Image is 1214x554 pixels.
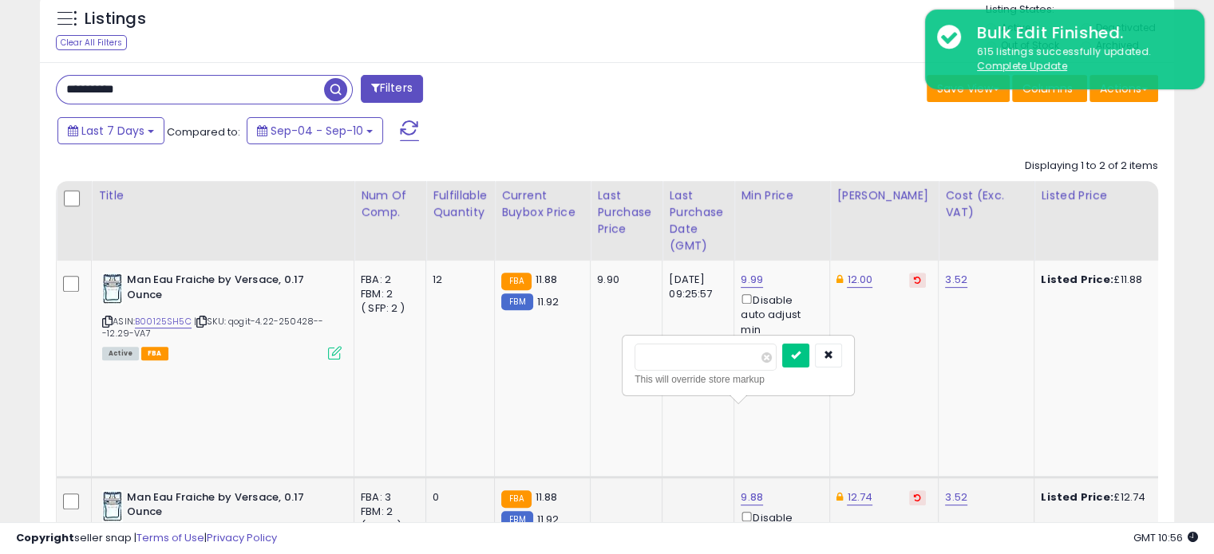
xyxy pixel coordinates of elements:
span: 2025-09-18 10:56 GMT [1133,530,1198,545]
div: 0 [433,490,482,505]
a: 3.52 [945,272,967,288]
span: 11.92 [537,294,560,309]
a: 3.52 [945,489,967,505]
div: This will override store markup [635,371,842,387]
a: 12.74 [847,489,872,505]
span: Sep-04 - Sep-10 [271,123,363,139]
b: Listed Price: [1041,489,1113,505]
div: Last Purchase Date (GMT) [669,187,727,254]
u: Complete Update [977,59,1067,73]
b: Man Eau Fraiche by Versace, 0.17 Ounce [127,273,321,306]
img: 41UpvYzjg7L._SL40_.jpg [102,273,123,305]
span: 11.88 [536,489,558,505]
a: 9.99 [741,272,763,288]
button: Filters [361,75,423,103]
span: 11.88 [536,272,558,287]
div: Fulfillable Quantity [433,187,488,221]
div: FBA: 3 [361,490,413,505]
span: FBA [141,347,168,360]
div: £12.74 [1041,490,1173,505]
div: seller snap | | [16,531,277,546]
span: All listings currently available for purchase on Amazon [102,347,139,360]
p: Listing States: [986,2,1174,18]
span: Compared to: [167,124,240,139]
div: Num of Comp. [361,187,419,221]
div: Disable auto adjust min [741,291,817,337]
div: 12 [433,273,482,287]
div: Listed Price [1041,187,1179,204]
small: FBA [501,273,531,290]
h5: Listings [85,8,146,30]
div: FBM: 2 [361,505,413,519]
div: ASIN: [102,273,342,358]
button: Sep-04 - Sep-10 [247,117,383,144]
div: Current Buybox Price [501,187,583,221]
b: Man Eau Fraiche by Versace, 0.17 Ounce [127,490,321,524]
div: Bulk Edit Finished. [965,22,1192,45]
small: FBM [501,293,532,310]
span: | SKU: qogit-4.22-250428---12.29-VA7 [102,315,323,339]
a: B00125SH5C [135,315,192,328]
div: Title [98,187,347,204]
div: Clear All Filters [56,35,127,50]
a: 9.88 [741,489,763,505]
div: ( SFP: 2 ) [361,301,413,316]
button: Last 7 Days [57,117,164,144]
div: 615 listings successfully updated. [965,45,1192,74]
div: FBM: 2 [361,287,413,301]
a: Terms of Use [136,530,204,545]
strong: Copyright [16,530,74,545]
div: FBA: 2 [361,273,413,287]
div: [PERSON_NAME] [836,187,931,204]
b: Listed Price: [1041,272,1113,287]
div: Cost (Exc. VAT) [945,187,1027,221]
button: Save View [927,75,1010,102]
div: £11.88 [1041,273,1173,287]
div: 9.90 [597,273,650,287]
img: 41UpvYzjg7L._SL40_.jpg [102,490,123,522]
span: Last 7 Days [81,123,144,139]
small: FBA [501,490,531,508]
div: Min Price [741,187,823,204]
div: Displaying 1 to 2 of 2 items [1025,159,1158,174]
a: Privacy Policy [207,530,277,545]
a: 12.00 [847,272,872,288]
div: [DATE] 09:25:57 [669,273,722,301]
div: Last Purchase Price [597,187,655,238]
